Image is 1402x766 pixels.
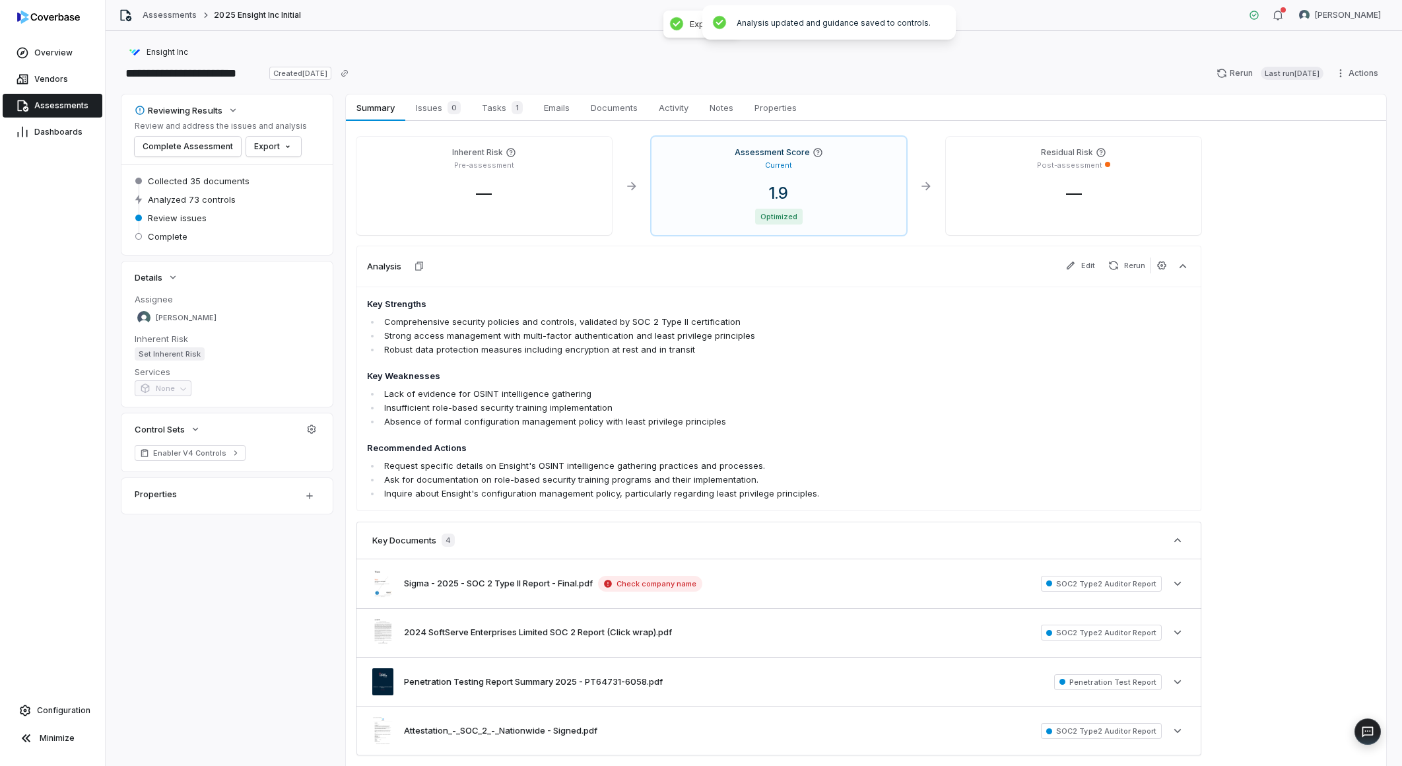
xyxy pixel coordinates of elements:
li: Strong access management with multi-factor authentication and least privilege principles [381,329,1026,343]
li: Request specific details on Ensight's OSINT intelligence gathering practices and processes. [381,459,1026,473]
h4: Residual Risk [1041,147,1093,158]
button: Actions [1331,63,1386,83]
img: 4c7ed5d137444d849b24381d80bc2d90.jpg [372,717,393,744]
h4: Key Strengths [367,298,1026,311]
li: Inquire about Ensight's configuration management policy, particularly regarding least privilege p... [381,487,1026,501]
img: Sean Wozniak avatar [137,311,150,324]
h4: Inherent Risk [452,147,503,158]
h4: Key Weaknesses [367,370,1026,383]
span: Created [DATE] [269,67,331,80]
div: Reviewing Results [135,104,222,116]
button: Sigma - 2025 - SOC 2 Type II Report - Final.pdf [404,577,593,590]
a: Configuration [5,699,100,722]
span: — [1055,184,1092,203]
li: Robust data protection measures including encryption at rest and in transit [381,343,1026,357]
button: RerunLast run[DATE] [1209,63,1331,83]
span: [PERSON_NAME] [156,313,217,323]
li: Lack of evidence for OSINT intelligence gathering [381,387,1026,401]
span: 2025 Ensight Inc Initial [214,10,301,20]
div: Exported [690,18,726,30]
span: Last run [DATE] [1261,67,1323,80]
p: Current [765,160,792,170]
span: Minimize [40,733,75,744]
span: 4 [442,534,455,547]
li: Comprehensive security policies and controls, validated by SOC 2 Type II certification [381,315,1026,329]
button: Complete Assessment [135,137,241,157]
span: Penetration Test Report [1054,674,1162,690]
button: Sean Wozniak avatar[PERSON_NAME] [1291,5,1389,25]
span: Set Inherent Risk [135,347,205,361]
span: Vendors [34,74,68,85]
span: Activity [653,99,694,116]
span: Dashboards [34,127,83,137]
h3: Analysis [367,260,401,272]
img: Sean Wozniak avatar [1299,10,1310,20]
span: Tasks [477,98,528,117]
span: SOC2 Type2 Auditor Report [1041,723,1162,739]
span: Complete [148,230,187,242]
button: Copy link [333,61,356,85]
span: Enabler V4 Controls [153,448,227,458]
span: 0 [448,101,461,114]
button: Rerun [1103,258,1151,273]
span: Issues [411,98,466,117]
span: Review issues [148,212,207,224]
p: Pre-assessment [454,160,514,170]
a: Enabler V4 Controls [135,445,246,461]
span: Collected 35 documents [148,175,250,187]
button: Details [131,265,182,289]
a: Assessments [143,10,197,20]
h4: Recommended Actions [367,442,1026,455]
a: Vendors [3,67,102,91]
button: Export [246,137,301,157]
h3: Key Documents [372,534,436,546]
span: 1 [512,101,523,114]
span: Optimized [755,209,803,225]
dt: Assignee [135,293,319,305]
span: Assessments [34,100,88,111]
span: Documents [585,99,643,116]
span: Properties [749,99,802,116]
button: Control Sets [131,417,205,441]
li: Ask for documentation on role-based security training programs and their implementation. [381,473,1026,487]
span: 1.9 [758,184,799,203]
dt: Services [135,366,319,378]
a: Assessments [3,94,102,118]
span: Summary [351,99,399,116]
a: Overview [3,41,102,65]
span: SOC2 Type2 Auditor Report [1041,576,1162,592]
img: logo-D7KZi-bG.svg [17,11,80,24]
span: Check company name [598,576,702,592]
li: Insufficient role-based security training implementation [381,401,1026,415]
a: Dashboards [3,120,102,144]
button: Minimize [5,725,100,751]
p: Post-assessment [1037,160,1102,170]
span: [PERSON_NAME] [1315,10,1381,20]
span: Overview [34,48,73,58]
span: Ensight Inc [147,47,188,57]
h4: Assessment Score [735,147,810,158]
p: Review and address the issues and analysis [135,121,307,131]
span: Analysis updated and guidance saved to controls. [737,18,931,28]
button: Edit [1060,258,1100,273]
button: 2024 SoftServe Enterprises Limited SOC 2 Report (Click wrap).pdf [404,626,672,639]
span: — [465,184,502,203]
span: Control Sets [135,423,185,435]
span: Configuration [37,705,90,716]
li: Absence of formal configuration management policy with least privilege principles [381,415,1026,429]
span: Details [135,271,162,283]
span: Analyzed 73 controls [148,193,236,205]
img: 4d57a99c6b514bfd87779e68dd648bfd.jpg [372,619,393,646]
button: Reviewing Results [131,98,242,122]
button: Penetration Testing Report Summary 2025 - PT64731-6058.pdf [404,676,663,689]
img: 354a0f2fa618454da8050d6fdd7009ff.jpg [372,668,393,695]
span: Notes [704,99,739,116]
span: SOC2 Type2 Auditor Report [1041,625,1162,641]
span: Emails [539,99,575,116]
button: Attestation_-_SOC_2_-_Nationwide - Signed.pdf [404,724,597,738]
button: https://ensightcloud.com/Ensight Inc [124,40,192,64]
dt: Inherent Risk [135,333,319,345]
img: f6e1ed62a12f481086b454f39f36aa66.jpg [372,570,393,597]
